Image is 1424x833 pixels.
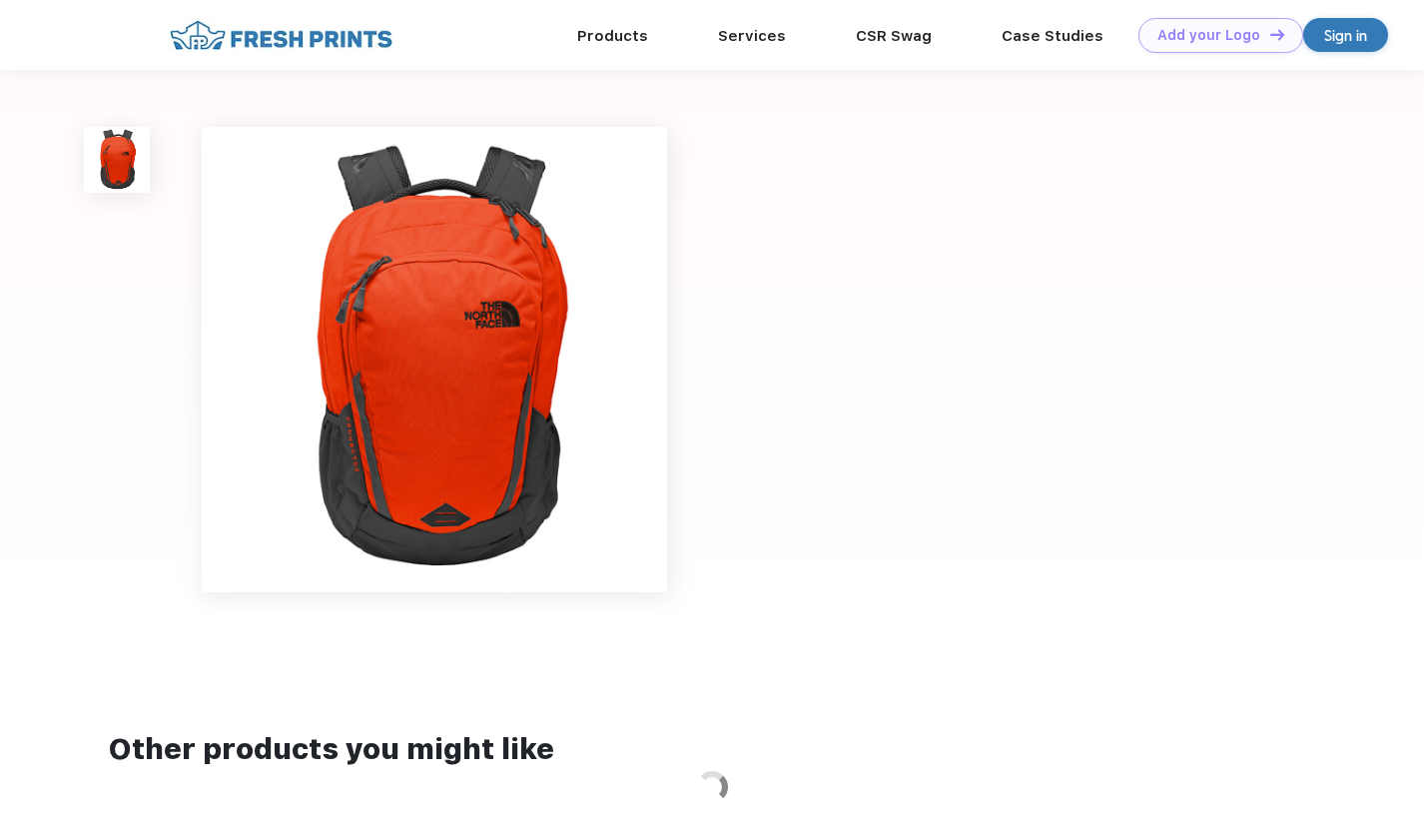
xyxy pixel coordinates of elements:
[202,127,667,592] img: func=resize&h=640
[109,727,1315,771] div: Other products you might like
[577,27,648,45] a: Products
[1157,27,1260,44] div: Add your Logo
[1270,29,1284,40] img: DT
[164,18,398,53] img: fo%20logo%202.webp
[1303,18,1388,52] a: Sign in
[1324,24,1367,47] div: Sign in
[84,127,150,193] img: func=resize&h=100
